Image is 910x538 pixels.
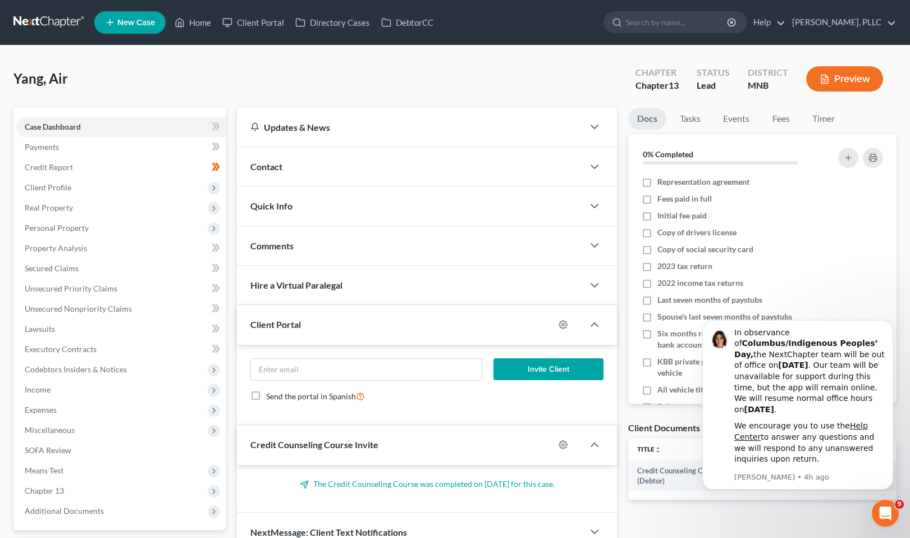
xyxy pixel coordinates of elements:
[25,284,117,293] span: Unsecured Priority Claims
[250,200,292,211] span: Quick Info
[748,12,785,33] a: Help
[25,203,73,212] span: Real Property
[697,66,730,79] div: Status
[250,439,378,450] span: Credit Counseling Course Invite
[25,263,79,273] span: Secured Claims
[25,324,55,334] span: Lawsuits
[697,79,730,92] div: Lead
[25,364,127,374] span: Codebtors Insiders & Notices
[657,261,712,272] span: 2023 tax return
[669,80,679,90] span: 13
[16,157,226,177] a: Credit Report
[25,243,87,253] span: Property Analysis
[657,227,737,238] span: Copy of drivers license
[217,12,290,33] a: Client Portal
[628,461,738,491] td: Credit Counseling Course (Debtor)
[25,466,63,475] span: Means Test
[657,328,820,350] span: Six months recent bank statements for each bank account
[250,319,301,330] span: Client Portal
[25,506,104,516] span: Additional Documents
[16,137,226,157] a: Payments
[16,339,226,359] a: Executory Contracts
[637,445,661,453] a: Titleunfold_more
[626,12,729,33] input: Search by name...
[25,445,71,455] span: SOFA Review
[714,108,758,130] a: Events
[657,294,762,306] span: Last seven months of paystubs
[657,277,743,289] span: 2022 income tax returns
[786,12,896,33] a: [PERSON_NAME], PLLC
[250,121,570,133] div: Updates & News
[169,12,217,33] a: Home
[628,422,700,434] div: Client Documents
[25,162,73,172] span: Credit Report
[250,161,282,172] span: Contact
[657,384,713,395] span: All vehicle titles
[25,385,51,394] span: Income
[657,193,712,204] span: Fees paid in full
[16,319,226,339] a: Lawsuits
[657,356,820,379] span: KBB private party sale valuation for each vehicle
[25,304,132,313] span: Unsecured Nonpriority Claims
[13,70,68,86] span: Yang, Air
[250,527,407,537] span: NextMessage: Client Text Notifications
[25,122,81,131] span: Case Dashboard
[872,500,899,527] iframe: Intercom live chat
[657,176,749,188] span: Representation agreement
[250,280,342,290] span: Hire a Virtual Paralegal
[16,117,226,137] a: Case Dashboard
[628,108,666,130] a: Docs
[25,223,89,232] span: Personal Property
[16,440,226,461] a: SOFA Review
[266,391,356,401] span: Send the portal in Spanish
[895,500,904,509] span: 9
[25,183,71,192] span: Client Profile
[25,486,64,495] span: Chapter 13
[117,19,155,27] span: New Case
[803,108,844,130] a: Timer
[376,12,439,33] a: DebtorCC
[657,311,792,322] span: Spouse's last seven months of paystubs
[643,149,693,159] strong: 0% Completed
[806,66,883,92] button: Preview
[251,359,482,380] input: Enter email
[763,108,799,130] a: Fees
[685,317,910,532] iframe: Intercom notifications message
[657,401,810,412] span: Balance statements for retirement accounts
[635,66,679,79] div: Chapter
[25,405,57,414] span: Expenses
[16,279,226,299] a: Unsecured Priority Claims
[635,79,679,92] div: Chapter
[16,238,226,258] a: Property Analysis
[16,299,226,319] a: Unsecured Nonpriority Claims
[748,79,788,92] div: MNB
[25,142,59,152] span: Payments
[657,244,753,255] span: Copy of social security card
[671,108,710,130] a: Tasks
[655,446,661,453] i: unfold_more
[657,210,707,221] span: Initial fee paid
[250,240,294,251] span: Comments
[748,66,788,79] div: District
[250,478,603,490] p: The Credit Counseling Course was completed on [DATE] for this case.
[25,344,97,354] span: Executory Contracts
[290,12,376,33] a: Directory Cases
[25,425,75,435] span: Miscellaneous
[493,358,603,381] button: Invite Client
[16,258,226,279] a: Secured Claims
